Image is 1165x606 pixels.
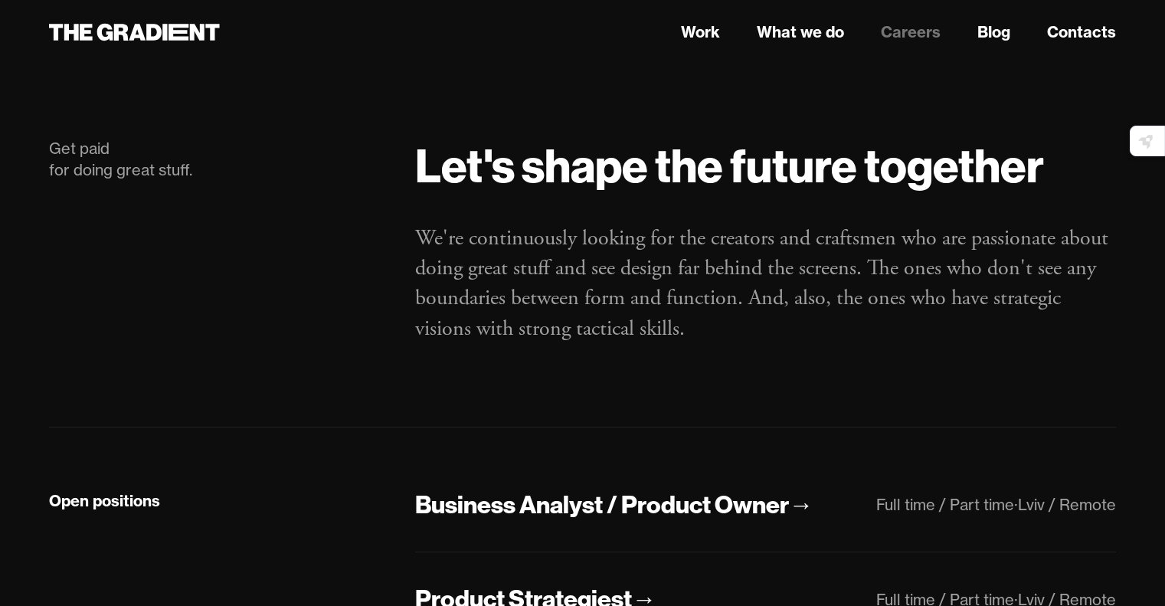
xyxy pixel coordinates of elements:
a: Careers [881,21,941,44]
a: What we do [757,21,844,44]
a: Business Analyst / Product Owner→ [415,489,813,522]
div: Get paid for doing great stuff. [49,138,385,181]
a: Blog [977,21,1010,44]
p: We're continuously looking for the creators and craftsmen who are passionate about doing great st... [415,224,1116,344]
a: Contacts [1047,21,1116,44]
div: · [1014,495,1018,514]
div: Full time / Part time [876,495,1014,514]
strong: Open positions [49,491,160,510]
div: → [789,489,813,521]
strong: Let's shape the future together [415,136,1044,195]
div: Business Analyst / Product Owner [415,489,789,521]
div: Lviv / Remote [1018,495,1116,514]
a: Work [681,21,720,44]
